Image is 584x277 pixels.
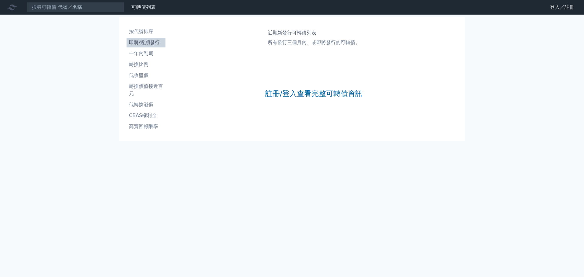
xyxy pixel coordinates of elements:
[265,89,363,99] a: 註冊/登入查看完整可轉債資訊
[127,50,165,57] li: 一年內到期
[127,39,165,46] li: 即將/近期發行
[127,81,165,99] a: 轉換價值接近百元
[127,71,165,80] a: 低收盤價
[127,111,165,120] a: CBAS權利金
[127,101,165,108] li: 低轉換溢價
[127,100,165,109] a: 低轉換溢價
[131,4,156,10] a: 可轉債列表
[27,2,124,12] input: 搜尋可轉債 代號／名稱
[127,72,165,79] li: 低收盤價
[127,123,165,130] li: 高賣回報酬率
[127,38,165,47] a: 即將/近期發行
[127,112,165,119] li: CBAS權利金
[127,49,165,58] a: 一年內到期
[545,2,579,12] a: 登入／註冊
[127,60,165,69] a: 轉換比例
[268,29,360,36] h1: 近期新發行可轉債列表
[127,83,165,97] li: 轉換價值接近百元
[127,28,165,35] li: 按代號排序
[268,39,360,46] p: 所有發行三個月內、或即將發行的可轉債。
[127,61,165,68] li: 轉換比例
[127,122,165,131] a: 高賣回報酬率
[127,27,165,36] a: 按代號排序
